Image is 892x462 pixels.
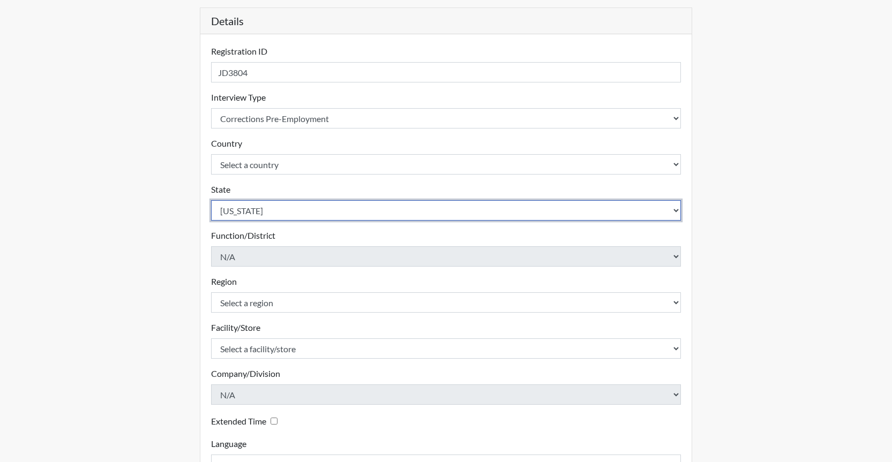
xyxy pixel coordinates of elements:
label: State [211,183,230,196]
label: Country [211,137,242,150]
input: Insert a Registration ID, which needs to be a unique alphanumeric value for each interviewee [211,62,681,82]
div: Checking this box will provide the interviewee with an accomodation of extra time to answer each ... [211,413,282,429]
h5: Details [200,8,692,34]
label: Region [211,275,237,288]
label: Registration ID [211,45,267,58]
label: Language [211,437,246,450]
label: Facility/Store [211,321,260,334]
label: Interview Type [211,91,266,104]
label: Company/Division [211,367,280,380]
label: Extended Time [211,415,266,428]
label: Function/District [211,229,275,242]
